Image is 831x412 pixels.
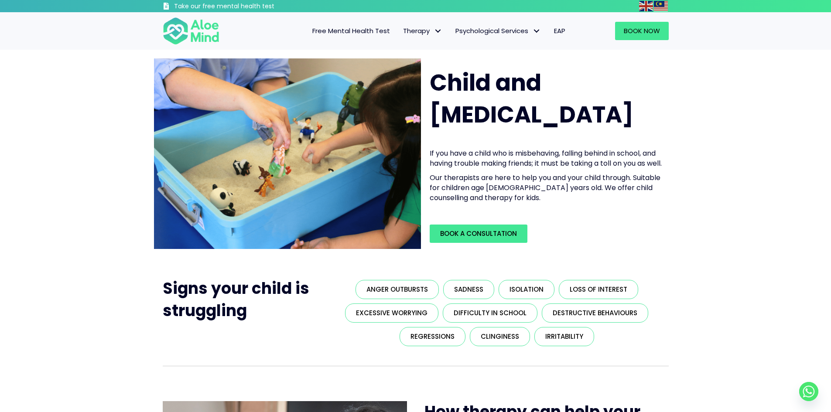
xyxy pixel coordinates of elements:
[799,382,818,401] a: Whatsapp
[454,285,483,294] span: Sadness
[312,26,390,35] span: Free Mental Health Test
[356,308,427,317] span: Excessive worrying
[430,67,633,130] span: Child and [MEDICAL_DATA]
[615,22,669,40] a: Book Now
[403,26,442,35] span: Therapy
[356,280,439,299] a: Anger outbursts
[542,303,648,323] a: Destructive behaviours
[231,22,572,40] nav: Menu
[306,22,397,40] a: Free Mental Health Test
[400,327,465,346] a: Regressions
[624,26,660,35] span: Book Now
[534,327,594,346] a: Irritability
[154,58,421,249] img: play therapy2
[545,332,583,341] span: Irritability
[570,285,627,294] span: Loss of interest
[397,22,449,40] a: TherapyTherapy: submenu
[410,332,455,341] span: Regressions
[639,1,653,11] img: en
[432,25,445,37] span: Therapy: submenu
[547,22,572,40] a: EAP
[174,2,321,11] h3: Take our free mental health test
[454,308,527,317] span: Difficulty in school
[553,308,637,317] span: Destructive behaviours
[510,285,544,294] span: Isolation
[499,280,554,299] a: Isolation
[440,229,517,238] span: Book a Consultation
[430,225,527,243] a: Book a Consultation
[163,277,309,321] span: Signs your child is struggling
[554,26,565,35] span: EAP
[163,2,321,12] a: Take our free mental health test
[366,285,428,294] span: Anger outbursts
[430,148,663,168] p: If you have a child who is misbehaving, falling behind in school, and having trouble making frien...
[345,303,438,323] a: Excessive worrying
[654,1,669,11] a: Malay
[639,1,654,11] a: English
[470,327,530,346] a: Clinginess
[443,303,537,323] a: Difficulty in school
[530,25,543,37] span: Psychological Services: submenu
[654,1,668,11] img: ms
[443,280,494,299] a: Sadness
[455,26,541,35] span: Psychological Services
[559,280,638,299] a: Loss of interest
[449,22,547,40] a: Psychological ServicesPsychological Services: submenu
[481,332,519,341] span: Clinginess
[163,17,219,45] img: Aloe mind Logo
[430,173,663,203] p: Our therapists are here to help you and your child through. Suitable for children age [DEMOGRAPHI...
